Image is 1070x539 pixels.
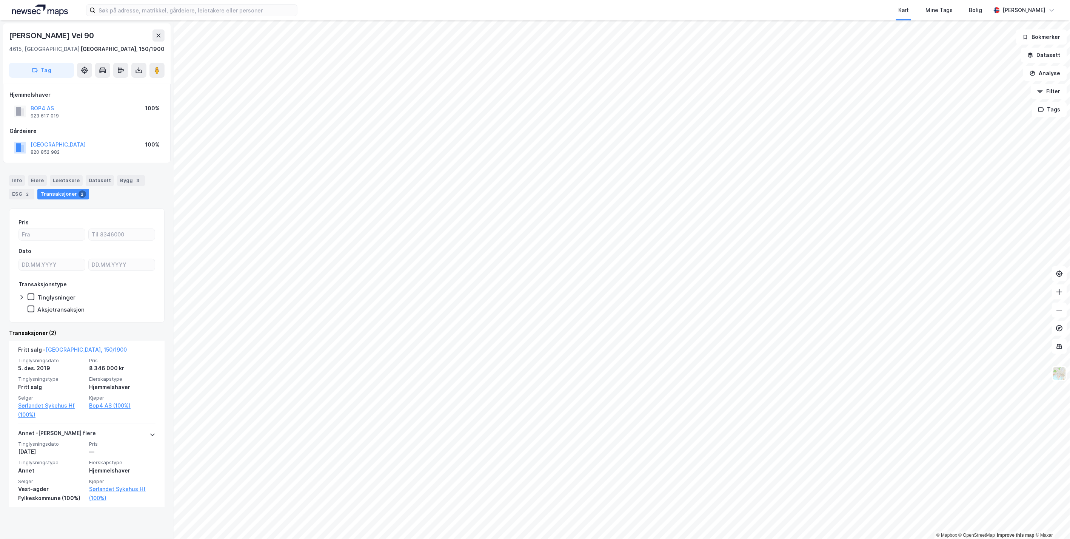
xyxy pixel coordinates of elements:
div: Annet [18,466,85,475]
button: Tags [1032,102,1067,117]
div: Dato [18,247,31,256]
span: Selger [18,478,85,485]
span: Pris [89,357,155,364]
div: Aksjetransaksjon [37,306,85,313]
a: [GEOGRAPHIC_DATA], 150/1900 [46,346,127,353]
input: DD.MM.YYYY [89,259,155,270]
div: ESG [9,189,34,199]
div: Hjemmelshaver [89,466,155,475]
div: 8 346 000 kr [89,364,155,373]
div: 4615, [GEOGRAPHIC_DATA] [9,45,80,54]
div: Mine Tags [925,6,953,15]
a: Bop4 AS (100%) [89,401,155,410]
div: Eiere [28,175,47,186]
a: Sørlandet Sykehus Hf (100%) [18,401,85,419]
span: Tinglysningstype [18,459,85,466]
div: Kart [898,6,909,15]
input: Til 8346000 [89,229,155,240]
div: Info [9,175,25,186]
div: 923 617 019 [31,113,59,119]
a: Improve this map [997,533,1035,538]
input: Søk på adresse, matrikkel, gårdeiere, leietakere eller personer [95,5,297,16]
div: 820 852 982 [31,149,60,155]
div: Bygg [117,175,145,186]
a: Sørlandet Sykehus Hf (100%) [89,485,155,503]
div: Vest-agder Fylkeskommune (100%) [18,485,85,503]
a: OpenStreetMap [959,533,995,538]
div: Transaksjoner [37,189,89,199]
div: Kontrollprogram for chat [1032,503,1070,539]
div: [PERSON_NAME] [1003,6,1046,15]
div: Leietakere [50,175,83,186]
div: 100% [145,140,160,149]
input: DD.MM.YYYY [19,259,85,270]
span: Eierskapstype [89,459,155,466]
div: 3 [134,177,142,184]
a: Mapbox [936,533,957,538]
div: [PERSON_NAME] Vei 90 [9,29,95,42]
input: Fra [19,229,85,240]
div: Tinglysninger [37,294,75,301]
div: Hjemmelshaver [9,90,164,99]
div: Transaksjoner (2) [9,329,165,338]
img: logo.a4113a55bc3d86da70a041830d287a7e.svg [12,5,68,16]
div: [DATE] [18,447,85,456]
div: 2 [24,190,31,198]
span: Eierskapstype [89,376,155,382]
div: 2 [79,190,86,198]
div: Bolig [969,6,982,15]
div: Fritt salg [18,383,85,392]
div: Gårdeiere [9,127,164,136]
div: 100% [145,104,160,113]
button: Filter [1031,84,1067,99]
div: Transaksjonstype [18,280,67,289]
span: Selger [18,395,85,401]
button: Bokmerker [1016,29,1067,45]
div: Datasett [86,175,114,186]
button: Tag [9,63,74,78]
span: Tinglysningsdato [18,441,85,447]
span: Tinglysningsdato [18,357,85,364]
div: Annet - [PERSON_NAME] flere [18,429,96,441]
div: Pris [18,218,29,227]
span: Kjøper [89,395,155,401]
div: — [89,447,155,456]
div: Fritt salg - [18,345,127,357]
span: Kjøper [89,478,155,485]
button: Analyse [1023,66,1067,81]
span: Tinglysningstype [18,376,85,382]
img: Z [1052,366,1067,381]
span: Pris [89,441,155,447]
iframe: Chat Widget [1032,503,1070,539]
div: 5. des. 2019 [18,364,85,373]
div: [GEOGRAPHIC_DATA], 150/1900 [80,45,165,54]
button: Datasett [1021,48,1067,63]
div: Hjemmelshaver [89,383,155,392]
